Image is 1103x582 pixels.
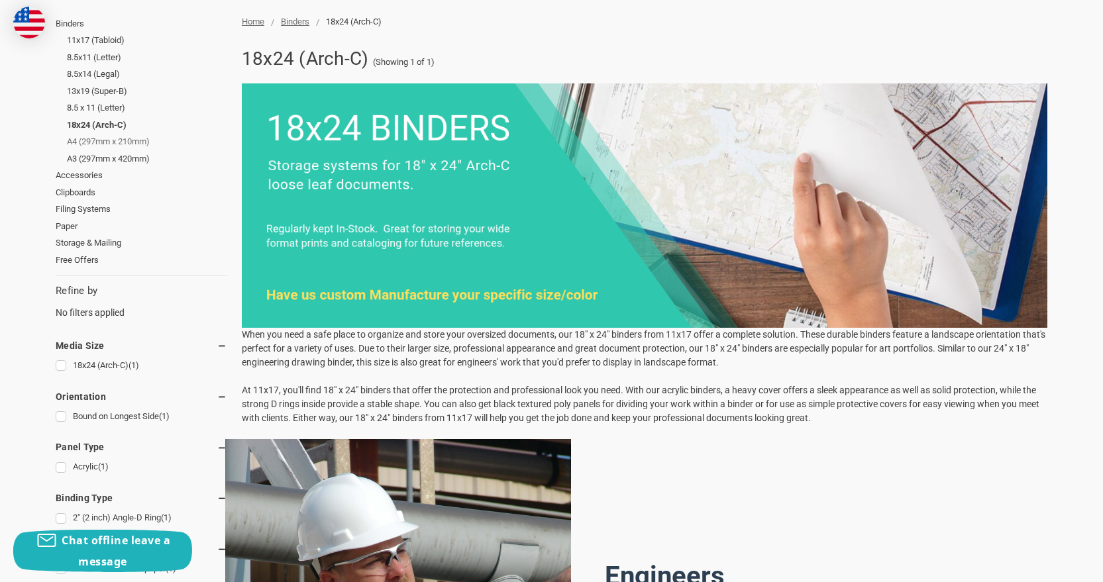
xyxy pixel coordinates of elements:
[67,99,227,117] a: 8.5 x 11 (Letter)
[67,32,227,49] a: 11x17 (Tabloid)
[13,530,192,572] button: Chat offline leave a message
[67,133,227,150] a: A4 (297mm x 210mm)
[281,17,309,26] a: Binders
[56,408,227,426] a: Bound on Longest Side
[67,49,227,66] a: 8.5x11 (Letter)
[56,283,227,299] h5: Refine by
[56,201,227,218] a: Filing Systems
[242,328,1047,425] p: When you need a safe place to organize and store your oversized documents, our 18" x 24" binders ...
[56,458,227,476] a: Acrylic
[159,411,170,421] span: (1)
[13,7,45,38] img: duty and tax information for United States
[56,509,227,527] a: 2" (2 inch) Angle-D Ring
[62,533,170,569] span: Chat offline leave a message
[56,338,227,354] h5: Media Size
[326,17,382,26] span: 18x24 (Arch-C)
[242,83,1047,328] img: 6.png
[67,117,227,134] a: 18x24 (Arch-C)
[56,234,227,252] a: Storage & Mailing
[56,167,227,184] a: Accessories
[98,461,109,471] span: (1)
[161,512,172,522] span: (1)
[242,17,264,26] a: Home
[166,563,176,573] span: (1)
[56,490,227,506] h5: Binding Type
[56,15,227,32] a: Binders
[56,218,227,235] a: Paper
[242,42,369,76] h1: 18x24 (Arch-C)
[373,56,435,69] span: (Showing 1 of 1)
[67,150,227,168] a: A3 (297mm x 420mm)
[129,360,139,370] span: (1)
[56,357,227,375] a: 18x24 (Arch-C)
[56,439,227,455] h5: Panel Type
[56,283,227,319] div: No filters applied
[67,66,227,83] a: 8.5x14 (Legal)
[56,389,227,405] h5: Orientation
[67,83,227,100] a: 13x19 (Super-B)
[56,184,227,201] a: Clipboards
[56,252,227,269] a: Free Offers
